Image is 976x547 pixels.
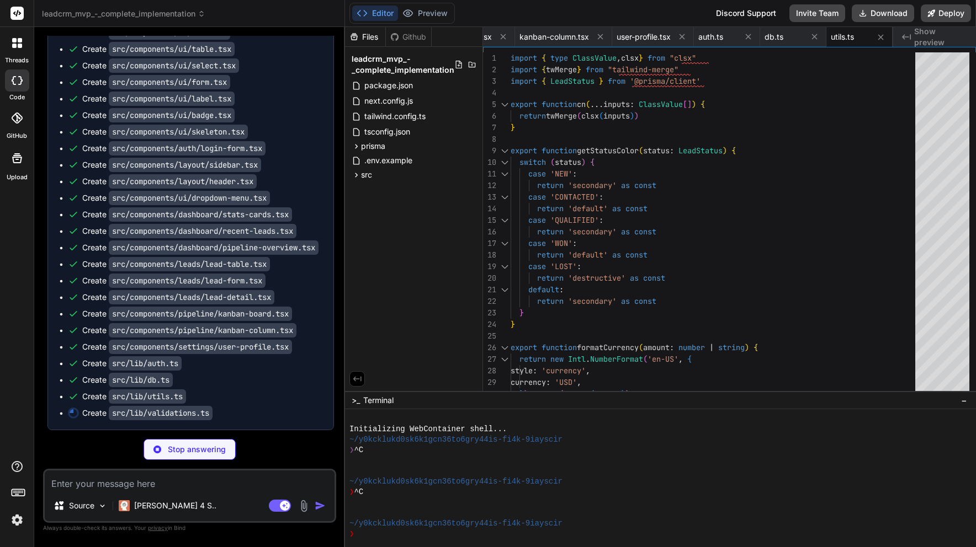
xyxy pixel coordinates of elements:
span: from [586,65,603,74]
span: status [643,146,670,155]
span: . [586,354,590,364]
span: const [643,273,665,283]
span: Intl [568,354,586,364]
span: ( [643,354,648,364]
p: Always double-check its answers. Your in Bind [43,523,336,533]
div: 6 [483,110,496,122]
span: − [961,395,967,406]
div: Create [82,110,235,121]
div: Click to collapse the range. [497,353,512,365]
img: settings [8,511,26,529]
code: src/components/ui/badge.tsx [109,108,235,122]
img: Pick Models [98,501,107,511]
span: user-profile.tsx [617,31,671,42]
span: utils.ts [831,31,854,42]
code: src/components/ui/select.tsx [109,58,239,73]
span: 'CONTACTED' [550,192,599,202]
div: Create [82,341,292,352]
span: export [511,146,537,155]
span: export [511,99,537,109]
code: src/components/ui/table.tsx [109,42,235,56]
span: ( [590,389,595,399]
div: 27 [483,353,496,365]
span: ( [586,99,590,109]
div: Create [82,308,292,319]
span: function [542,146,577,155]
span: ClassValue [639,99,683,109]
div: 2 [483,64,496,76]
span: 'QUALIFIED' [550,215,599,225]
span: 'en-US' [648,354,678,364]
span: } [599,76,603,86]
span: from [648,53,665,63]
span: import [511,53,537,63]
span: : [572,169,577,179]
div: Create [82,407,213,419]
span: as [621,180,630,190]
div: Create [82,242,319,253]
code: src/components/ui/dropdown-menu.tsx [109,191,270,205]
div: Create [82,209,292,220]
span: 'secondary' [568,180,617,190]
span: clsx [621,53,639,63]
span: Terminal [363,395,394,406]
span: ) [621,389,625,399]
code: src/components/leads/lead-table.tsx [109,257,270,271]
span: ^C [354,445,363,455]
div: Click to collapse the range. [497,168,512,180]
div: 25 [483,330,496,342]
span: '@prisma/client' [630,76,701,86]
span: 'currency' [542,366,586,376]
span: db.ts [765,31,783,42]
code: src/components/leads/lead-detail.tsx [109,290,274,304]
span: amount [643,342,670,352]
span: 'NEW' [550,169,572,179]
span: ) [625,389,630,399]
span: : [559,285,564,294]
div: 16 [483,226,496,238]
span: return [537,180,564,190]
div: Create [82,93,235,104]
code: src/components/layout/sidebar.tsx [109,158,261,172]
span: cn [577,99,586,109]
span: status [555,157,581,167]
span: tailwind.config.ts [363,110,427,123]
div: 10 [483,157,496,168]
div: Create [82,259,270,270]
span: type [550,53,568,63]
code: src/lib/db.ts [109,373,173,387]
span: case [528,169,546,179]
div: Click to collapse the range. [497,238,512,249]
span: 'WON' [550,238,572,248]
code: src/components/ui/skeleton.tsx [109,125,248,139]
code: src/components/pipeline/kanban-column.tsx [109,323,296,337]
button: Preview [398,6,452,21]
div: 19 [483,261,496,272]
img: Claude 4 Sonnet [119,500,130,511]
code: src/components/settings/user-profile.tsx [109,340,292,354]
div: 12 [483,180,496,191]
div: 30 [483,388,496,400]
span: , [678,354,683,364]
span: privacy [148,524,168,531]
span: twMerge [546,65,577,74]
span: } [639,53,643,63]
div: 21 [483,284,496,296]
span: Initializing WebContainer shell... [349,424,507,435]
span: NumberFormat [590,354,643,364]
span: tsconfig.json [363,125,411,138]
span: ) [634,111,639,121]
span: inputs [603,111,630,121]
div: Create [82,143,266,154]
span: src [361,169,372,180]
span: : [572,238,577,248]
p: Source [69,500,94,511]
span: } [519,308,524,318]
span: : [599,215,603,225]
span: currency [511,377,546,387]
div: 9 [483,145,496,157]
span: ClassValue [572,53,617,63]
code: src/components/ui/label.tsx [109,92,235,106]
div: 13 [483,191,496,203]
div: Create [82,44,235,55]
